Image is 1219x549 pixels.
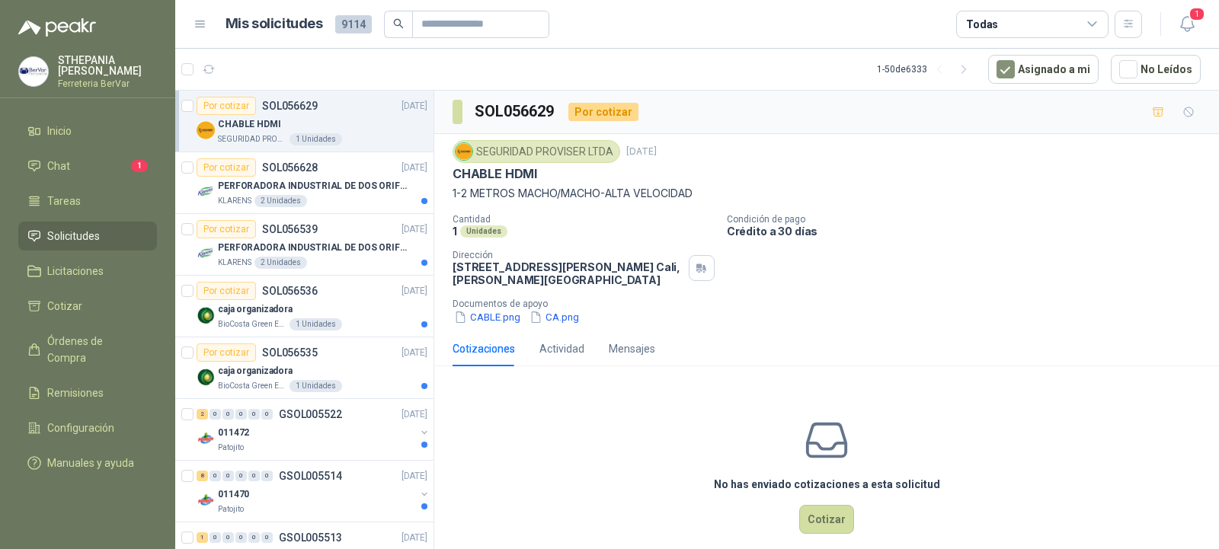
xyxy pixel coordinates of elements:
p: 011470 [218,487,249,502]
button: CA.png [528,309,581,325]
img: Company Logo [197,491,215,509]
div: 1 Unidades [290,133,342,145]
p: GSOL005513 [279,532,342,543]
img: Company Logo [197,183,215,201]
div: Cotizaciones [453,340,515,357]
p: caja organizadora [218,364,293,378]
p: 011472 [218,426,249,440]
a: Chat1 [18,152,157,180]
a: Manuales y ayuda [18,448,157,477]
button: Asignado a mi [988,55,1099,84]
p: Patojito [218,442,244,454]
h3: SOL056629 [475,100,556,123]
div: Por cotizar [197,220,256,238]
p: [DATE] [402,531,427,545]
div: 8 [197,471,208,481]
div: 0 [222,532,234,543]
div: Por cotizar [197,282,256,300]
button: No Leídos [1111,55,1201,84]
img: Company Logo [19,57,48,86]
p: [DATE] [402,161,427,175]
span: 1 [1189,7,1205,21]
a: Tareas [18,187,157,215]
a: Remisiones [18,378,157,407]
p: [DATE] [402,346,427,360]
p: BioCosta Green Energy S.A.S [218,318,286,330]
a: Solicitudes [18,222,157,251]
span: Configuración [47,420,114,436]
p: SOL056539 [262,224,318,235]
p: Patojito [218,503,244,515]
p: GSOL005522 [279,409,342,420]
span: Solicitudes [47,228,100,244]
p: STHEPANIA [PERSON_NAME] [58,55,157,76]
span: Licitaciones [47,263,104,279]
img: Company Logo [197,244,215,263]
span: 1 [131,160,148,172]
div: 2 Unidades [254,257,307,269]
a: Cotizar [18,292,157,321]
span: Chat [47,158,70,174]
a: Licitaciones [18,257,157,286]
p: SOL056535 [262,347,318,358]
div: Por cotizar [197,158,256,177]
a: Por cotizarSOL056539[DATE] Company LogoPERFORADORA INDUSTRIAL DE DOS ORIFICIOSKLARENS2 Unidades [175,214,434,276]
span: Cotizar [47,298,82,314]
p: KLARENS [218,257,251,269]
p: Crédito a 30 días [727,225,1213,238]
p: CHABLE HDMI [453,166,537,182]
p: GSOL005514 [279,471,342,481]
img: Logo peakr [18,18,96,37]
p: SOL056629 [262,101,318,111]
p: [DATE] [402,469,427,484]
p: BioCosta Green Energy S.A.S [218,380,286,392]
p: 1-2 METROS MACHO/MACHO-ALTA VELOCIDAD [453,185,1201,202]
p: Condición de pago [727,214,1213,225]
span: Tareas [47,193,81,209]
img: Company Logo [456,143,472,160]
a: Por cotizarSOL056629[DATE] Company LogoCHABLE HDMISEGURIDAD PROVISER LTDA1 Unidades [175,91,434,152]
p: PERFORADORA INDUSTRIAL DE DOS ORIFICIOS [218,241,408,255]
p: PERFORADORA INDUSTRIAL DE DOS ORIFICIOS [218,179,408,193]
a: Por cotizarSOL056628[DATE] Company LogoPERFORADORA INDUSTRIAL DE DOS ORIFICIOSKLARENS2 Unidades [175,152,434,214]
div: 0 [210,532,221,543]
div: Unidades [460,225,507,238]
p: [DATE] [402,284,427,298]
button: CABLE.png [453,309,522,325]
p: [DATE] [402,99,427,113]
div: Mensajes [609,340,655,357]
span: 9114 [335,15,372,34]
p: [DATE] [626,145,657,159]
span: Remisiones [47,385,104,401]
a: Inicio [18,117,157,145]
div: 1 - 50 de 6333 [877,57,976,81]
p: Ferreteria BerVar [58,79,157,88]
a: 2 0 0 0 0 0 GSOL005522[DATE] Company Logo011472Patojito [197,405,430,454]
p: [STREET_ADDRESS][PERSON_NAME] Cali , [PERSON_NAME][GEOGRAPHIC_DATA] [453,260,683,286]
div: 0 [261,409,273,420]
div: 0 [222,409,234,420]
div: 0 [222,471,234,481]
div: 0 [261,471,273,481]
div: 1 Unidades [290,318,342,330]
p: Documentos de apoyo [453,298,1213,309]
div: 0 [235,532,247,543]
span: search [393,18,404,29]
div: 0 [210,409,221,420]
p: SOL056628 [262,162,318,173]
p: 1 [453,225,457,238]
p: CHABLE HDMI [218,117,281,132]
div: 2 [197,409,208,420]
div: Actividad [539,340,584,357]
p: caja organizadora [218,302,293,317]
img: Company Logo [197,368,215,386]
div: Por cotizar [568,103,638,121]
img: Company Logo [197,429,215,448]
span: Órdenes de Compra [47,333,142,366]
div: SEGURIDAD PROVISER LTDA [453,140,620,163]
p: Dirección [453,250,683,260]
div: 2 Unidades [254,195,307,207]
a: Órdenes de Compra [18,327,157,372]
a: Por cotizarSOL056536[DATE] Company Logocaja organizadoraBioCosta Green Energy S.A.S1 Unidades [175,276,434,337]
p: [DATE] [402,222,427,237]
